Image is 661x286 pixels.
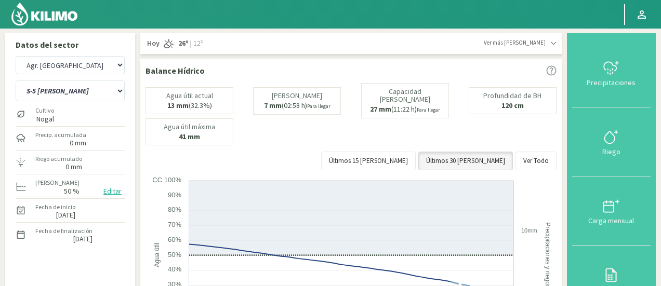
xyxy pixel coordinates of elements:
button: Riego [572,107,651,176]
div: Precipitaciones [575,79,647,86]
span: 12º [192,38,203,49]
p: Agua útil actual [166,92,213,100]
span: | [190,38,192,49]
button: Precipitaciones [572,38,651,107]
text: 80% [168,206,181,213]
label: Fecha de inicio [35,202,75,212]
label: Nogal [35,116,54,122]
p: (32.3%) [167,102,212,110]
b: 27 mm [370,104,391,114]
label: Precip. acumulada [35,130,86,140]
button: Últimos 30 [PERSON_NAME] [418,152,513,170]
small: Para llegar [307,103,330,110]
span: Ver más [PERSON_NAME] [484,38,546,47]
p: Capacidad [PERSON_NAME] [366,88,444,103]
p: (11:22 h) [370,105,440,114]
b: 13 mm [167,101,189,110]
p: Agua útil máxima [164,123,215,131]
label: 0 mm [70,140,86,146]
text: 60% [168,236,181,243]
text: CC 100% [152,176,181,184]
p: [PERSON_NAME] [272,92,322,100]
label: Riego acumulado [35,154,82,164]
text: 90% [168,191,181,199]
text: 10mm [521,227,537,234]
button: Ver Todo [515,152,557,170]
text: 50% [168,251,181,258]
p: Profundidad de BH [483,92,541,100]
b: 120 cm [501,101,524,110]
label: 0 mm [65,164,82,170]
text: Agua útil [153,243,161,267]
text: 70% [168,221,181,228]
text: 40% [168,265,181,273]
div: Riego [575,148,647,155]
p: Datos del sector [16,38,125,51]
p: (02:58 h) [264,102,330,110]
b: 41 mm [179,132,200,141]
button: Últimos 15 [PERSON_NAME] [321,152,416,170]
span: Hoy [146,38,160,49]
p: Balance Hídrico [146,64,205,77]
div: Carga mensual [575,217,647,224]
b: 7 mm [264,101,282,110]
label: [DATE] [73,236,92,242]
button: Carga mensual [572,176,651,246]
label: Fecha de finalización [35,226,92,236]
label: [PERSON_NAME] [35,178,80,187]
strong: 26º [178,38,189,48]
small: Para llegar [417,106,440,113]
img: Kilimo [10,2,78,26]
button: Editar [100,185,125,197]
label: Cultivo [35,106,54,115]
label: [DATE] [56,212,75,219]
label: 50 % [64,188,80,195]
